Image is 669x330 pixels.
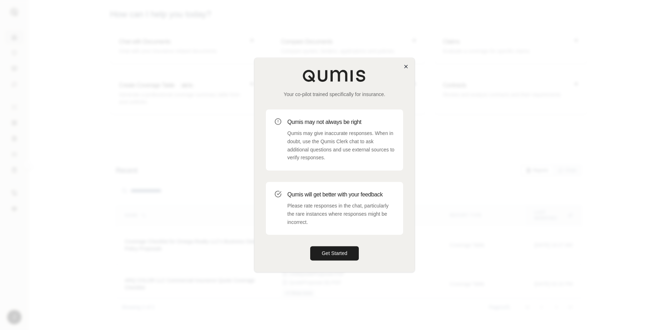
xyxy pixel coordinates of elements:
button: Get Started [310,246,359,261]
h3: Qumis will get better with your feedback [287,190,395,199]
p: Qumis may give inaccurate responses. When in doubt, use the Qumis Clerk chat to ask additional qu... [287,129,395,162]
img: Qumis Logo [302,69,367,82]
p: Your co-pilot trained specifically for insurance. [266,91,403,98]
h3: Qumis may not always be right [287,118,395,126]
p: Please rate responses in the chat, particularly the rare instances where responses might be incor... [287,202,395,226]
